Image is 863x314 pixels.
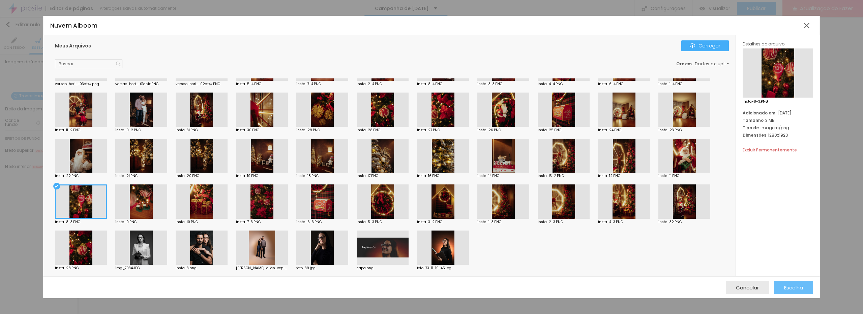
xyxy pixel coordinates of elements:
[681,40,729,51] button: ÍconeCarregar
[176,81,220,86] font: versao-hori...-02at4x.PNG
[658,128,682,133] font: insta-23.PNG
[778,110,792,116] font: [DATE]
[236,81,262,86] font: insta-5-4.PNG
[676,61,692,67] font: Ordem
[55,42,91,49] font: Meus Arquivos
[55,128,81,133] font: insta-11-2.PNG
[115,219,137,224] font: insta-9.PNG
[765,117,775,123] font: 3 MB
[692,61,693,67] font: :
[55,219,81,224] font: insta-8-3.PNG
[417,81,443,86] font: insta-8-4.PNG
[768,132,788,138] font: 1280x1920
[598,81,624,86] font: insta-6-4.PNG
[743,99,768,104] font: insta-8-3.PNG
[743,147,797,153] font: Excluir Permanentemente
[658,173,680,178] font: insta-11.PNG
[296,266,316,271] font: foto-39.jpg
[761,125,789,131] font: imagem/png
[55,266,79,271] font: insta-28.PNG
[115,128,141,133] font: insta-9-2.PNG
[296,173,319,178] font: insta-18.PNG
[55,81,99,86] font: versao-hori...-03at4x.png
[698,42,720,49] font: Carregar
[357,81,382,86] font: insta-2-4.PNG
[417,173,440,178] font: insta-16.PNG
[743,41,784,47] font: Detalhes do arquivo
[538,219,563,224] font: insta-2-3.PNG
[538,81,563,86] font: insta-4-4.PNG
[115,266,140,271] font: img_7934.JPG
[55,60,122,68] input: Buscar
[115,81,159,86] font: versao-hori...-01at4x.PNG
[774,281,813,294] button: Escolha
[50,22,98,30] font: Nuvem Alboom
[477,219,502,224] font: insta-1-3.PNG
[743,132,766,138] font: Dimensões
[236,266,299,271] font: [PERSON_NAME]-e-an...exp-001.PNG
[695,61,734,67] font: Dados de upload
[296,219,322,224] font: insta-6-3.PNG
[726,281,769,294] button: Cancelar
[417,266,451,271] font: foto-73-11-19-45.jpg
[743,117,764,123] font: Tamanho
[736,284,759,291] font: Cancelar
[176,219,198,224] font: insta-10.PNG
[357,219,382,224] font: insta-5-3.PNG
[296,128,320,133] font: insta-29.PNG
[417,128,440,133] font: insta-27.PNG
[296,81,321,86] font: insta-7-4.PNG
[598,128,622,133] font: insta-24.PNG
[115,173,138,178] font: insta-21.PNG
[477,128,501,133] font: insta-26.PNG
[598,173,621,178] font: insta-12.PNG
[116,62,121,66] img: Ícone
[658,81,683,86] font: insta-1-4.PNG
[598,219,623,224] font: insta-4-3.PNG
[357,266,374,271] font: capa.png
[176,266,197,271] font: insta-3.png
[417,219,443,224] font: insta-3-2.PNG
[538,128,562,133] font: insta-25.PNG
[357,173,379,178] font: insta-17.PNG
[477,81,503,86] font: insta-3-3.PNG
[176,128,198,133] font: insta-31.PNG
[743,110,776,116] font: Adicionado em:
[176,173,200,178] font: insta-20.PNG
[743,125,759,131] font: Tipo de
[690,43,695,48] img: Ícone
[236,173,259,178] font: insta-19.PNG
[55,173,79,178] font: insta-22.PNG
[357,128,381,133] font: insta-28.PNG
[236,219,261,224] font: insta-7-3.PNG
[538,173,564,178] font: insta-13-2.PNG
[477,173,500,178] font: insta-14.PNG
[658,219,682,224] font: insta-32.PNG
[236,128,260,133] font: insta-30.PNG
[784,284,803,291] font: Escolha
